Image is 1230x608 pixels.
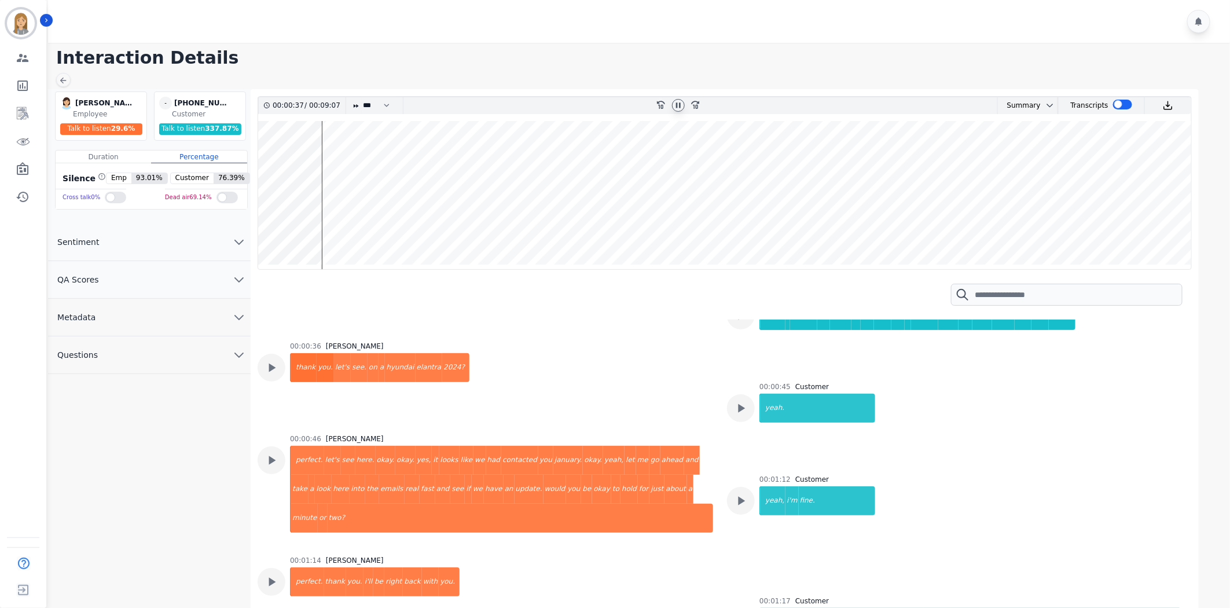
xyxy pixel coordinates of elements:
[56,151,151,163] div: Duration
[376,446,396,475] div: okay.
[687,475,693,504] div: a
[48,274,108,285] span: QA Scores
[416,446,432,475] div: yes,
[73,109,144,119] div: Employee
[373,567,384,596] div: be
[460,446,474,475] div: like
[504,475,515,504] div: an
[405,475,420,504] div: real
[332,475,350,504] div: here
[326,434,384,444] div: [PERSON_NAME]
[583,446,603,475] div: okay.
[318,504,327,533] div: or
[450,475,465,504] div: see
[291,504,318,533] div: minute
[785,486,798,515] div: i'm
[326,556,384,565] div: [PERSON_NAME]
[48,349,107,361] span: Questions
[290,434,321,444] div: 00:00:46
[315,475,332,504] div: look
[625,446,636,475] div: let
[48,299,251,336] button: Metadata chevron down
[165,189,212,206] div: Dead air 69.14 %
[611,475,620,504] div: to
[328,504,713,533] div: two?
[472,475,484,504] div: we
[638,475,650,504] div: for
[395,446,416,475] div: okay.
[759,596,791,606] div: 00:01:17
[75,97,133,109] div: [PERSON_NAME]
[291,475,309,504] div: take
[232,235,246,249] svg: chevron down
[1045,101,1055,110] svg: chevron down
[341,446,355,475] div: see
[566,475,581,504] div: you
[63,189,100,206] div: Cross talk 0 %
[649,446,660,475] div: go
[290,342,321,351] div: 00:00:36
[48,336,251,374] button: Questions chevron down
[56,47,1230,68] h1: Interaction Details
[131,173,167,184] span: 93.01 %
[111,124,135,133] span: 29.6 %
[48,236,108,248] span: Sentiment
[48,261,251,299] button: QA Scores chevron down
[416,353,443,382] div: elantra
[232,310,246,324] svg: chevron down
[403,567,422,596] div: back
[355,446,376,475] div: here.
[420,475,435,504] div: fast
[346,567,364,596] div: you.
[214,173,249,184] span: 76.39 %
[1071,97,1108,114] div: Transcripts
[60,173,106,184] div: Silence
[324,446,341,475] div: let's
[998,97,1041,114] div: Summary
[620,475,638,504] div: hold
[232,273,246,287] svg: chevron down
[799,486,875,515] div: fine.
[581,475,592,504] div: be
[291,567,324,596] div: perfect.
[553,446,583,475] div: january.
[636,446,649,475] div: me
[326,342,384,351] div: [PERSON_NAME]
[385,353,415,382] div: hyundai
[465,475,472,504] div: if
[379,475,404,504] div: emails
[439,567,460,596] div: you.
[151,151,247,163] div: Percentage
[1041,101,1055,110] button: chevron down
[486,446,502,475] div: had
[107,173,131,184] span: Emp
[379,353,385,382] div: a
[324,567,346,596] div: thank
[795,382,829,391] div: Customer
[473,446,486,475] div: we
[232,348,246,362] svg: chevron down
[309,475,315,504] div: a
[159,123,241,135] div: Talk to listen
[442,353,469,382] div: 2024?
[501,446,538,475] div: contacted
[684,446,700,475] div: and
[48,312,105,323] span: Metadata
[538,446,553,475] div: you
[350,475,365,504] div: into
[544,475,567,504] div: would
[384,567,403,596] div: right
[365,475,379,504] div: the
[48,224,251,261] button: Sentiment chevron down
[660,446,684,475] div: ahead
[592,475,611,504] div: okay
[291,353,317,382] div: thank
[172,109,243,119] div: Customer
[351,353,368,382] div: see.
[317,353,334,382] div: you.
[664,475,687,504] div: about
[290,556,321,565] div: 00:01:14
[761,486,785,515] div: yeah,
[1163,100,1173,111] img: download audio
[759,382,791,391] div: 00:00:45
